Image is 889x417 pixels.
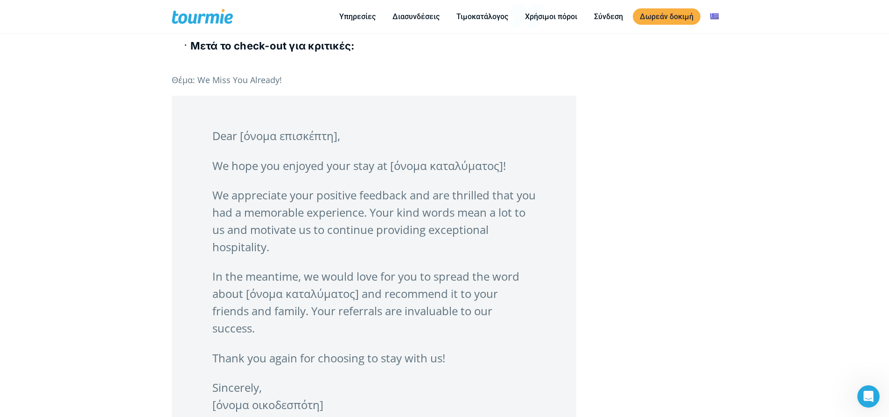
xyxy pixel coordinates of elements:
p: Dear [όνομα επισκέπτη], [212,127,536,144]
a: Διασυνδέσεις [385,11,447,22]
a: Δωρεάν δοκιμή [633,8,700,25]
a: Τιμοκατάλογος [449,11,515,22]
a: Χρήσιμοι πόροι [518,11,584,22]
a: Υπηρεσίες [332,11,383,22]
p: In the meantime, we would love for you to spread the word about [όνομα καταλύματος] and recommend... [212,268,536,337]
p: We hope you enjoyed your stay at [όνομα καταλύματος]! [212,157,536,174]
a: Σύνδεση [587,11,630,22]
b: Μετά το check-out για κριτικές: [190,40,355,52]
p: Sincerely, [όνομα οικοδεσπότη] [212,379,536,413]
p: We appreciate your positive feedback and are thrilled that you had a memorable experience. Your k... [212,186,536,255]
p: Thank you again for choosing to stay with us! [212,349,536,367]
iframe: Intercom live chat [857,385,880,408]
span: Θέμα: We Miss You Already! [172,74,282,85]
